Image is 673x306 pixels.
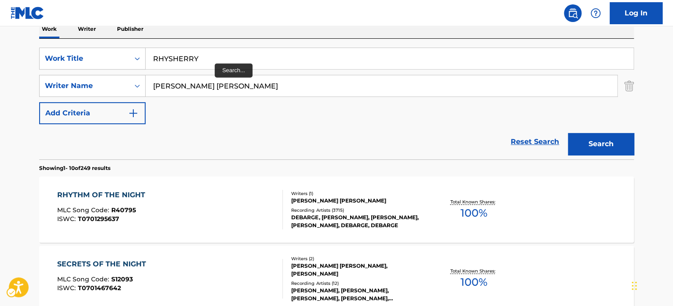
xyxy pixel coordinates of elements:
[146,75,617,96] input: Search...
[632,273,637,299] div: Drag
[57,206,111,214] span: MLC Song Code :
[291,190,424,197] div: Writers ( 1 )
[590,8,601,18] img: help
[624,75,634,97] img: Delete Criterion
[291,197,424,205] div: [PERSON_NAME] [PERSON_NAME]
[629,264,673,306] div: Chat Widget
[629,264,673,306] iframe: Hubspot Iframe
[57,284,78,292] span: ISWC :
[291,280,424,287] div: Recording Artists ( 12 )
[114,20,146,38] p: Publisher
[291,255,424,262] div: Writers ( 2 )
[78,284,121,292] span: T0701467642
[57,275,111,283] span: MLC Song Code :
[450,268,497,274] p: Total Known Shares:
[291,262,424,278] div: [PERSON_NAME] [PERSON_NAME], [PERSON_NAME]
[11,7,44,19] img: MLC Logo
[291,287,424,302] div: [PERSON_NAME], [PERSON_NAME], [PERSON_NAME], [PERSON_NAME], [PERSON_NAME]
[45,53,124,64] div: Work Title
[450,199,497,205] p: Total Known Shares:
[128,108,139,118] img: 9d2ae6d4665cec9f34b9.svg
[291,214,424,229] div: DEBARGE, [PERSON_NAME], [PERSON_NAME], [PERSON_NAME], DEBARGE, DEBARGE
[460,205,487,221] span: 100 %
[506,132,563,151] a: Reset Search
[568,133,634,155] button: Search
[57,190,150,200] div: RHYTHM OF THE NIGHT
[39,48,634,159] form: Search Form
[39,177,634,243] a: RHYTHM OF THE NIGHTMLC Song Code:R40795ISWC:T0701295637Writers (1)[PERSON_NAME] [PERSON_NAME]Reco...
[460,274,487,290] span: 100 %
[57,215,78,223] span: ISWC :
[45,81,124,91] div: Writer Name
[57,259,150,269] div: SECRETS OF THE NIGHT
[146,48,633,69] input: Search...
[39,164,110,172] p: Showing 1 - 10 of 249 results
[111,275,133,283] span: S12093
[39,102,146,124] button: Add Criteria
[78,215,119,223] span: T0701295637
[610,2,662,24] a: Log In
[75,20,99,38] p: Writer
[291,207,424,214] div: Recording Artists ( 3715 )
[111,206,136,214] span: R40795
[39,20,59,38] p: Work
[567,8,578,18] img: search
